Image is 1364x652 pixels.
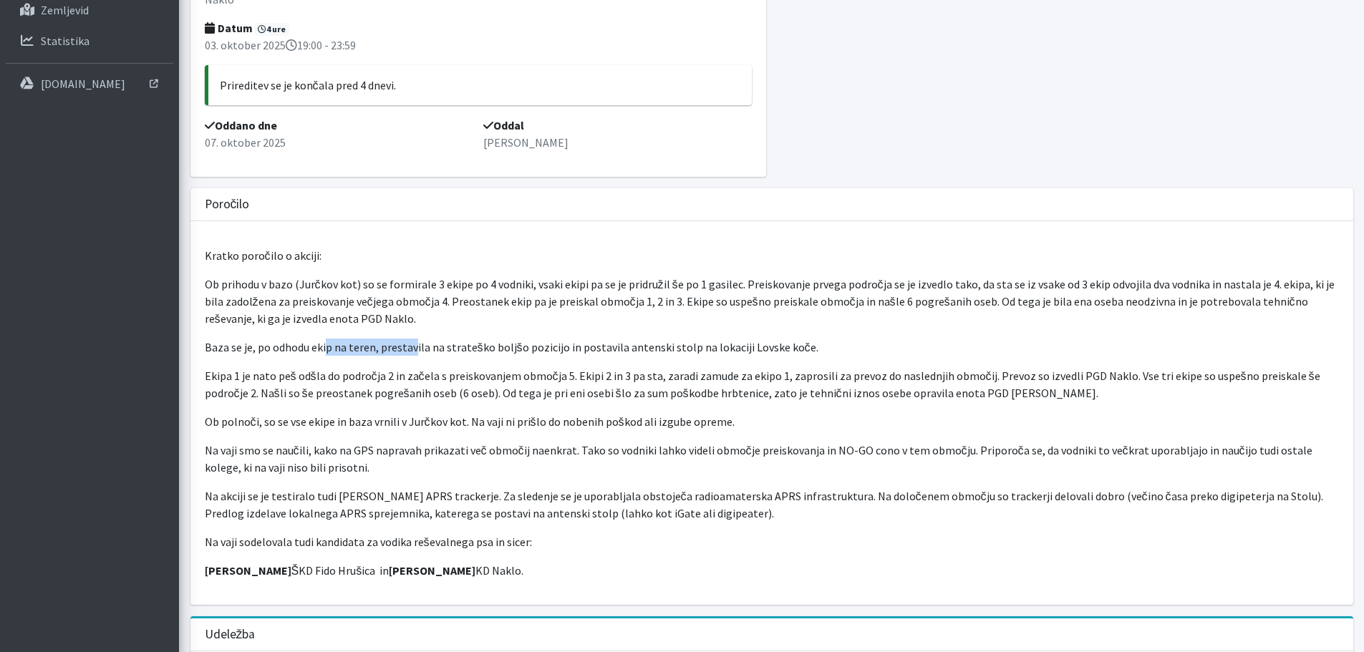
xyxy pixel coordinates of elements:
[205,276,1339,327] p: Ob prihodu v bazo (Jurčkov kot) so se formirale 3 ekipe po 4 vodniki, vsaki ekipi pa se je pridru...
[205,413,1339,430] p: Ob polnoči, so se vse ekipe in baza vrnili v Jurčkov kot. Na vaji ni prišlo do nobenih poškod ali...
[205,487,1339,522] p: Na akciji se je testiralo tudi [PERSON_NAME] APRS trackerje. Za sledenje se je uporabljala obstoj...
[205,134,473,151] p: 07. oktober 2025
[483,118,524,132] strong: Oddal
[205,339,1339,356] p: Baza se je, po odhodu ekip na teren, prestavila na strateško boljšo pozicijo in postavila antensk...
[41,77,125,91] p: [DOMAIN_NAME]
[389,563,475,578] strong: [PERSON_NAME]
[205,442,1339,476] p: Na vaji smo se naučili, kako na GPS napravah prikazati več območij naenkrat. Tako so vodniki lahk...
[205,563,291,578] strong: [PERSON_NAME]
[205,562,1339,579] p: ŠKD Fido Hrušica in KD Naklo.
[205,533,1339,550] p: Na vaji sodelovala tudi kandidata za vodika reševalnega psa in sicer:
[205,247,1339,264] p: Kratko poročilo o akciji:
[483,134,752,151] p: [PERSON_NAME]
[205,118,277,132] strong: Oddano dne
[205,197,250,212] h3: Poročilo
[205,21,253,35] strong: Datum
[205,367,1339,402] p: Ekipa 1 je nato peš odšla do področja 2 in začela s preiskovanjem območja 5. Ekipi 2 in 3 pa sta,...
[6,69,173,98] a: [DOMAIN_NAME]
[205,627,256,642] h3: Udeležba
[6,26,173,55] a: Statistika
[255,23,290,36] span: 4 ure
[205,37,753,54] p: 03. oktober 2025 19:00 - 23:59
[41,3,89,17] p: Zemljevid
[220,77,741,94] p: Prireditev se je končala pred 4 dnevi.
[41,34,90,48] p: Statistika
